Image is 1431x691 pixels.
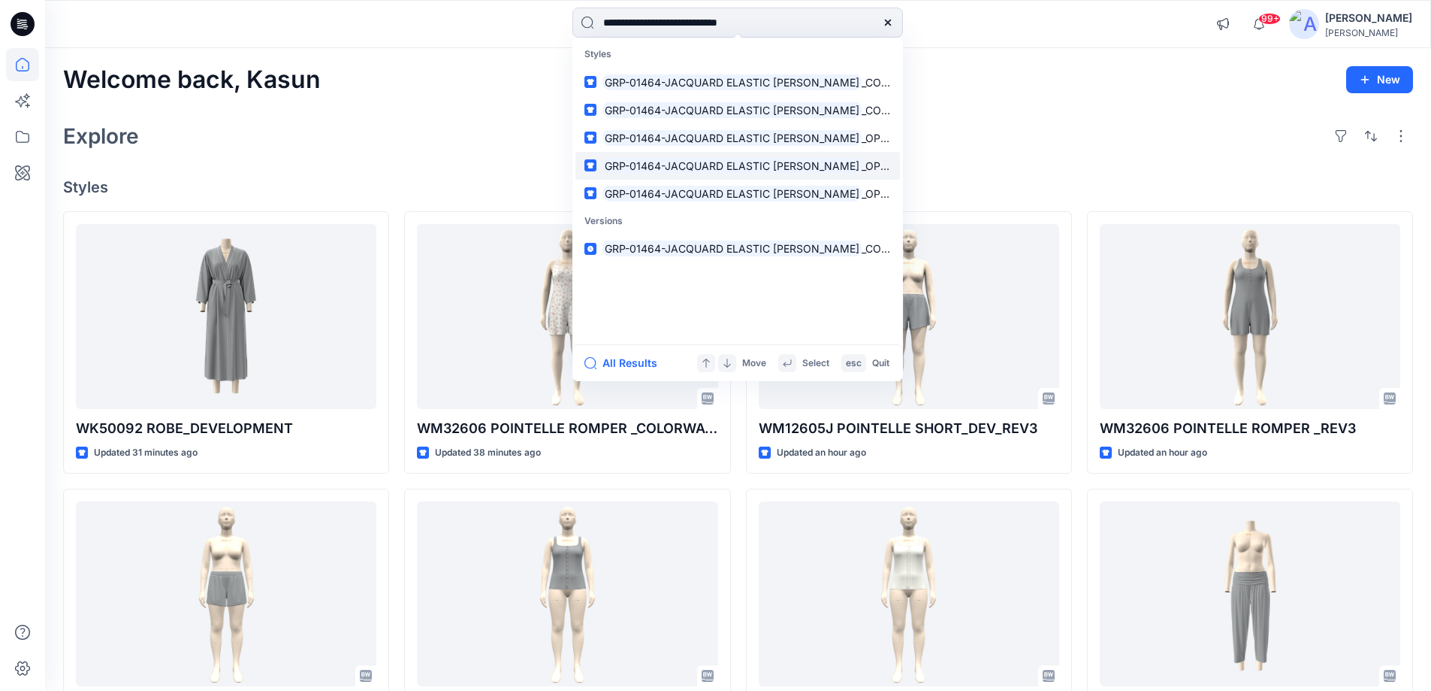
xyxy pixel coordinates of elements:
p: Updated 31 minutes ago [94,445,198,461]
a: WM12605J POINTELLE SHORT_DEV_REV3 [759,224,1059,410]
a: WM32605_DEV_REV6 [417,502,717,687]
span: 99+ [1258,13,1281,25]
a: GRP-01620_A SEPARATE SHORT_DEV [76,502,376,687]
a: GRP-01464-JACQUARD ELASTIC [PERSON_NAME]_OPT-1_WITHOUT AVATAR [575,180,900,208]
a: WM32606 POINTELLE ROMPER _COLORWAY_REV3 [417,224,717,410]
button: All Results [584,354,667,372]
a: D70037 REV3 [1100,502,1400,687]
p: Updated an hour ago [1118,445,1207,461]
p: WK50092 ROBE_DEVELOPMENT [76,418,376,439]
span: _COLORWAY [862,242,926,255]
a: GRP-01464-JACQUARD ELASTIC [PERSON_NAME]_COLORWAY_WITHOUT AVATAR [575,96,900,124]
p: Select [802,356,829,371]
p: Quit [872,356,889,371]
a: WM32606 POINTELLE ROMPER _REV3 [1100,224,1400,410]
p: Versions [575,208,900,235]
a: GRP-01464-JACQUARD ELASTIC [PERSON_NAME]_COLORWAY [575,235,900,262]
p: WM32606 POINTELLE ROMPER _COLORWAY_REV3 [417,418,717,439]
mark: GRP-01464-JACQUARD ELASTIC [PERSON_NAME] [602,240,862,257]
h4: Styles [63,178,1413,196]
h2: Explore [63,124,139,148]
a: GRP-01464-JACQUARD ELASTIC [PERSON_NAME]_COLORWAY [575,68,900,96]
p: Updated 38 minutes ago [435,445,541,461]
span: _COLORWAY [862,76,926,89]
p: Styles [575,41,900,68]
mark: GRP-01464-JACQUARD ELASTIC [PERSON_NAME] [602,74,862,91]
img: avatar [1289,9,1319,39]
p: WM12605J POINTELLE SHORT_DEV_REV3 [759,418,1059,439]
p: esc [846,356,862,371]
span: _COLORWAY_WITHOUT AVATAR [862,104,1025,117]
p: WM32606 POINTELLE ROMPER _REV3 [1100,418,1400,439]
span: _OPT-1_DEV_REV1 [862,132,949,144]
mark: GRP-01464-JACQUARD ELASTIC [PERSON_NAME] [602,129,862,147]
a: WM32605_COLORWAY_REV1 [759,502,1059,687]
p: Updated an hour ago [777,445,866,461]
p: Move [742,356,766,371]
div: [PERSON_NAME] [1325,9,1412,27]
div: [PERSON_NAME] [1325,27,1412,38]
mark: GRP-01464-JACQUARD ELASTIC [PERSON_NAME] [602,157,862,174]
a: WK50092 ROBE_DEVELOPMENT [76,224,376,410]
h2: Welcome back, Kasun [63,66,321,94]
mark: GRP-01464-JACQUARD ELASTIC [PERSON_NAME] [602,102,862,119]
a: GRP-01464-JACQUARD ELASTIC [PERSON_NAME]_OPT-1_DEV_REV2 [575,152,900,180]
span: _OPT-1_WITHOUT AVATAR [862,187,994,200]
button: New [1346,66,1413,93]
mark: GRP-01464-JACQUARD ELASTIC [PERSON_NAME] [602,185,862,202]
a: GRP-01464-JACQUARD ELASTIC [PERSON_NAME]_OPT-1_DEV_REV1 [575,124,900,152]
span: _OPT-1_DEV_REV2 [862,159,952,172]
